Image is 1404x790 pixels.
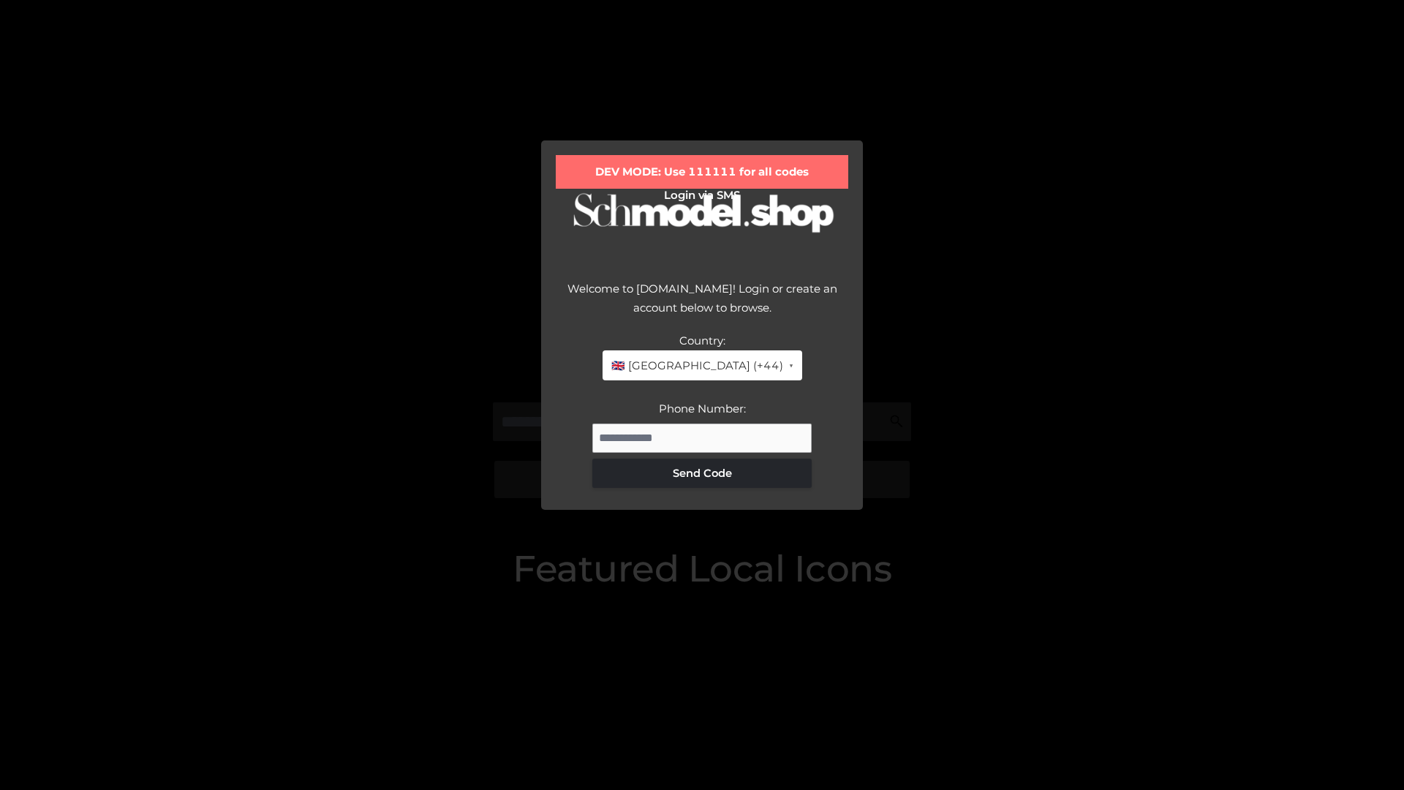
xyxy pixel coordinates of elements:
h2: Login via SMS [556,189,848,202]
div: DEV MODE: Use 111111 for all codes [556,155,848,189]
span: 🇬🇧 [GEOGRAPHIC_DATA] (+44) [611,356,783,375]
label: Country: [679,334,725,347]
button: Send Code [592,459,812,488]
label: Phone Number: [659,402,746,415]
div: Welcome to [DOMAIN_NAME]! Login or create an account below to browse. [556,279,848,331]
